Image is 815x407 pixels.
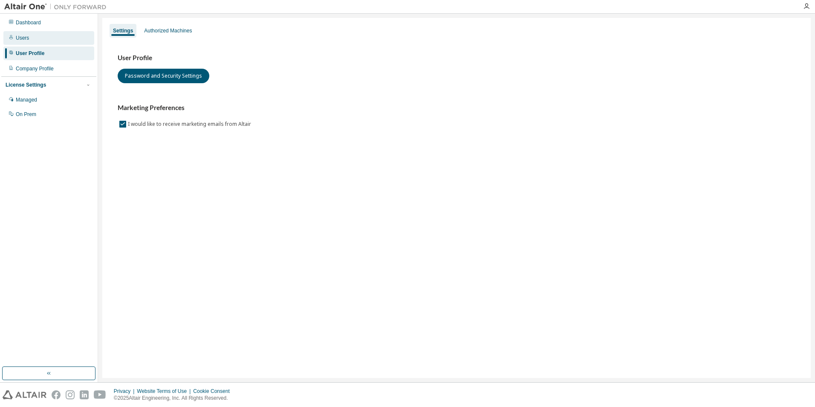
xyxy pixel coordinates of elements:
div: License Settings [6,81,46,88]
label: I would like to receive marketing emails from Altair [128,119,253,129]
div: User Profile [16,50,44,57]
img: altair_logo.svg [3,390,46,399]
div: Cookie Consent [193,388,234,395]
div: Website Terms of Use [137,388,193,395]
div: Dashboard [16,19,41,26]
div: Settings [113,27,133,34]
div: Company Profile [16,65,54,72]
h3: Marketing Preferences [118,104,795,112]
img: instagram.svg [66,390,75,399]
img: linkedin.svg [80,390,89,399]
button: Password and Security Settings [118,69,209,83]
div: Managed [16,96,37,103]
div: Users [16,35,29,41]
img: Altair One [4,3,111,11]
div: Privacy [114,388,137,395]
p: © 2025 Altair Engineering, Inc. All Rights Reserved. [114,395,235,402]
img: youtube.svg [94,390,106,399]
img: facebook.svg [52,390,61,399]
div: On Prem [16,111,36,118]
h3: User Profile [118,54,795,62]
div: Authorized Machines [144,27,192,34]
